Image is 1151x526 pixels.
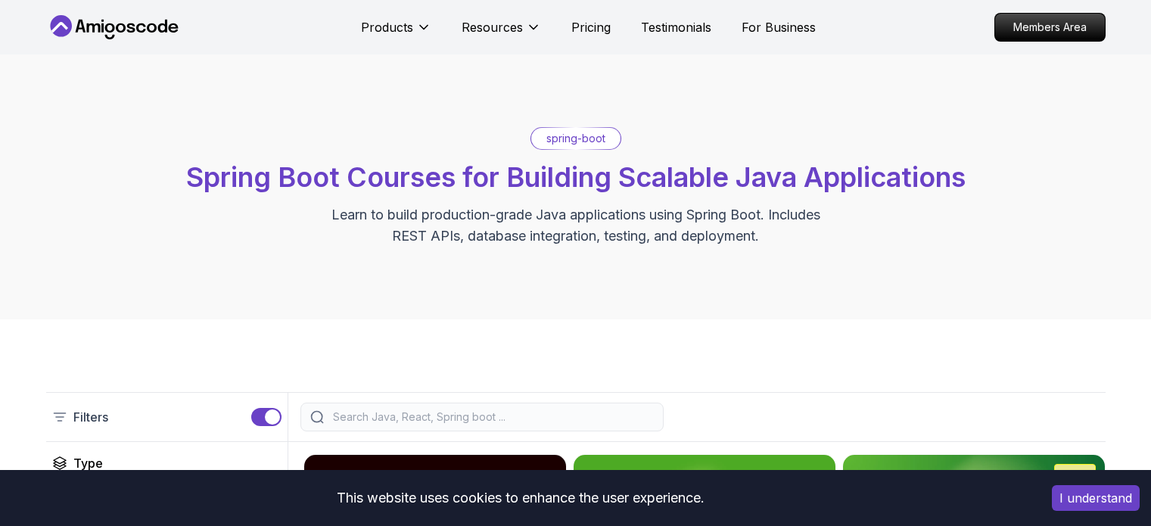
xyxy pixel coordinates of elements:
button: Products [361,18,431,48]
p: NEW [1062,468,1087,483]
p: Members Area [995,14,1105,41]
a: Pricing [571,18,611,36]
a: Testimonials [641,18,711,36]
p: spring-boot [546,131,605,146]
a: For Business [742,18,816,36]
a: Members Area [994,13,1106,42]
p: Products [361,18,413,36]
input: Search Java, React, Spring boot ... [330,409,654,425]
button: Accept cookies [1052,485,1140,511]
h2: Type [73,454,103,472]
p: Learn to build production-grade Java applications using Spring Boot. Includes REST APIs, database... [322,204,830,247]
p: Resources [462,18,523,36]
p: Filters [73,408,108,426]
span: Spring Boot Courses for Building Scalable Java Applications [186,160,966,194]
div: This website uses cookies to enhance the user experience. [11,481,1029,515]
button: Resources [462,18,541,48]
